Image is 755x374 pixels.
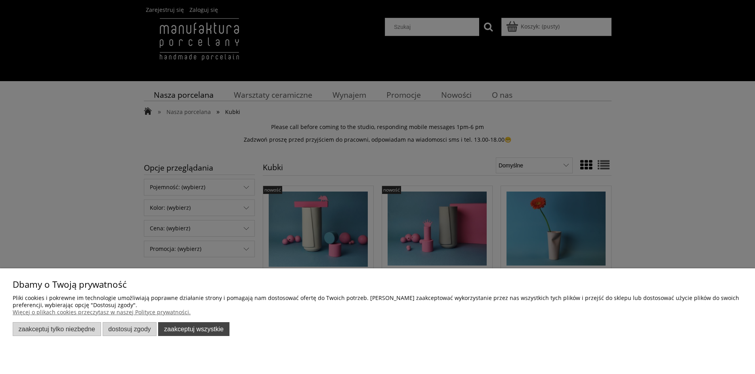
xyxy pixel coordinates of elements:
p: Pliki cookies i pokrewne im technologie umożliwiają poprawne działanie strony i pomagają nam dost... [13,294,742,309]
button: Zaakceptuj tylko niezbędne [13,322,101,336]
p: Dbamy o Twoją prywatność [13,281,742,288]
button: Zaakceptuj wszystkie [158,322,229,336]
button: Dostosuj zgody [103,322,157,336]
a: Więcej o plikach cookies przeczytasz w naszej Polityce prywatności. [13,308,191,316]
